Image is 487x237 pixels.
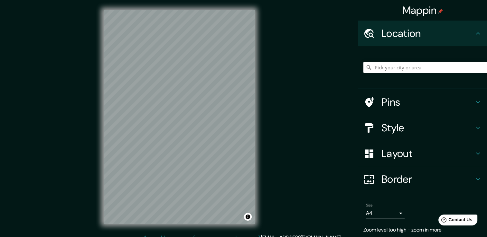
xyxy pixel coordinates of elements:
h4: Border [381,173,474,186]
canvas: Map [104,10,255,224]
h4: Style [381,121,474,134]
label: Size [366,203,373,208]
h4: Pins [381,96,474,109]
div: Pins [358,89,487,115]
h4: Location [381,27,474,40]
iframe: Help widget launcher [430,212,480,230]
img: pin-icon.png [438,9,443,14]
button: Toggle attribution [244,213,252,221]
h4: Layout [381,147,474,160]
div: Border [358,166,487,192]
div: A4 [366,208,405,218]
div: Location [358,21,487,46]
p: Zoom level too high - zoom in more [363,226,482,234]
div: Layout [358,141,487,166]
input: Pick your city or area [363,62,487,73]
div: Style [358,115,487,141]
h4: Mappin [402,4,443,17]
